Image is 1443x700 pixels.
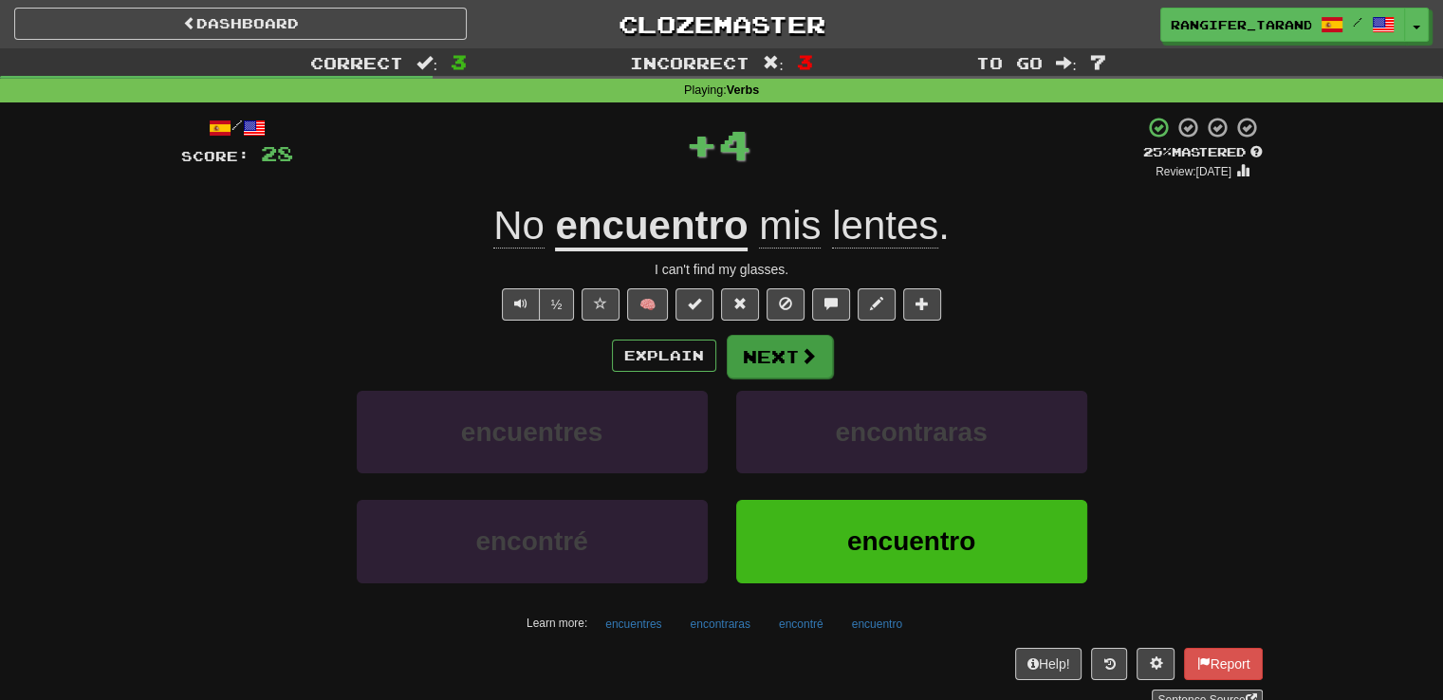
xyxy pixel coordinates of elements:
button: Set this sentence to 100% Mastered (alt+m) [675,288,713,321]
button: Round history (alt+y) [1091,648,1127,680]
span: lentes [832,203,938,249]
button: encontré [768,610,834,638]
u: encuentro [555,203,748,251]
button: Discuss sentence (alt+u) [812,288,850,321]
a: rangifer_tarandus / [1160,8,1405,42]
span: Score: [181,148,250,164]
span: : [1056,55,1077,71]
button: encontraras [736,391,1087,473]
a: Clozemaster [495,8,948,41]
span: Incorrect [630,53,749,72]
button: Play sentence audio (ctl+space) [502,288,540,321]
span: encuentro [847,526,975,556]
span: 25 % [1143,144,1172,159]
div: Text-to-speech controls [498,288,575,321]
div: I can't find my glasses. [181,260,1263,279]
button: Explain [612,340,716,372]
button: Favorite sentence (alt+f) [582,288,620,321]
span: . [748,203,949,249]
button: encontraras [680,610,761,638]
span: Correct [310,53,403,72]
a: Dashboard [14,8,467,40]
button: encuentro [842,610,913,638]
span: 3 [797,50,813,73]
button: Edit sentence (alt+d) [858,288,896,321]
span: rangifer_tarandus [1171,16,1311,33]
span: encontré [475,526,587,556]
button: encuentres [357,391,708,473]
button: encontré [357,500,708,582]
span: mis [759,203,821,249]
span: encuentres [461,417,602,447]
div: Mastered [1143,144,1263,161]
button: Ignore sentence (alt+i) [767,288,805,321]
button: Next [727,335,833,378]
div: / [181,116,293,139]
button: Report [1184,648,1262,680]
span: 28 [261,141,293,165]
span: encontraras [835,417,987,447]
small: Review: [DATE] [1156,165,1231,178]
span: / [1353,15,1362,28]
span: No [493,203,545,249]
button: encuentro [736,500,1087,582]
strong: Verbs [727,83,759,97]
button: 🧠 [627,288,668,321]
button: encuentres [595,610,672,638]
span: 7 [1090,50,1106,73]
span: : [763,55,784,71]
span: 3 [451,50,467,73]
span: : [416,55,437,71]
span: 4 [718,120,751,168]
small: Learn more: [527,617,587,630]
button: Help! [1015,648,1082,680]
span: + [685,116,718,173]
span: To go [976,53,1043,72]
button: Add to collection (alt+a) [903,288,941,321]
button: Reset to 0% Mastered (alt+r) [721,288,759,321]
button: ½ [539,288,575,321]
